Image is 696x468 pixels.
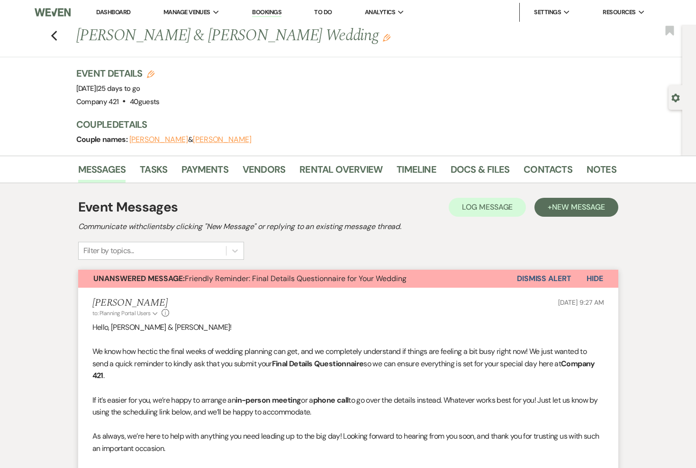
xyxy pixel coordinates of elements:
[365,8,395,17] span: Analytics
[299,162,382,183] a: Rental Overview
[193,136,252,143] button: [PERSON_NAME]
[35,2,70,22] img: Weven Logo
[76,84,140,93] span: [DATE]
[140,162,167,183] a: Tasks
[587,162,616,183] a: Notes
[272,359,364,369] strong: Final Details Questionnaire
[92,309,151,317] span: to: Planning Portal Users
[78,162,126,183] a: Messages
[235,395,301,405] strong: in-person meeting
[314,8,332,16] a: To Do
[93,274,407,283] span: Friendly Reminder: Final Details Questionnaire for Your Wedding
[83,245,134,256] div: Filter by topics...
[243,162,285,183] a: Vendors
[98,84,140,93] span: 25 days to go
[129,136,188,143] button: [PERSON_NAME]
[92,430,604,454] p: As always, we’re here to help with anything you need leading up to the big day! Looking forward t...
[671,93,680,102] button: Open lead details
[92,359,595,381] strong: Company 421
[451,162,509,183] a: Docs & Files
[383,33,390,42] button: Edit
[603,8,635,17] span: Resources
[76,134,129,144] span: Couple names:
[78,221,618,232] h2: Communicate with clients by clicking "New Message" or replying to an existing message thread.
[92,321,604,334] p: Hello, [PERSON_NAME] & [PERSON_NAME]!
[96,84,140,93] span: |
[524,162,572,183] a: Contacts
[129,135,252,144] span: &
[571,270,618,288] button: Hide
[92,309,160,318] button: to: Planning Portal Users
[517,270,571,288] button: Dismiss Alert
[558,298,604,307] span: [DATE] 9:27 AM
[534,198,618,217] button: +New Message
[462,202,513,212] span: Log Message
[449,198,526,217] button: Log Message
[534,8,561,17] span: Settings
[92,297,170,309] h5: [PERSON_NAME]
[587,274,603,283] span: Hide
[76,25,501,47] h1: [PERSON_NAME] & [PERSON_NAME] Wedding
[552,202,605,212] span: New Message
[78,270,517,288] button: Unanswered Message:Friendly Reminder: Final Details Questionnaire for Your Wedding
[78,197,178,217] h1: Event Messages
[96,8,130,16] a: Dashboard
[76,67,160,80] h3: Event Details
[93,274,185,283] strong: Unanswered Message:
[252,8,281,17] a: Bookings
[76,97,119,106] span: Company 421
[76,118,607,131] h3: Couple Details
[397,162,436,183] a: Timeline
[130,97,160,106] span: 40 guests
[92,394,604,418] p: If it’s easier for you, we’re happy to arrange an or a to go over the details instead. Whatever w...
[313,395,349,405] strong: phone call
[92,345,604,382] p: We know how hectic the final weeks of wedding planning can get, and we completely understand if t...
[181,162,228,183] a: Payments
[163,8,210,17] span: Manage Venues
